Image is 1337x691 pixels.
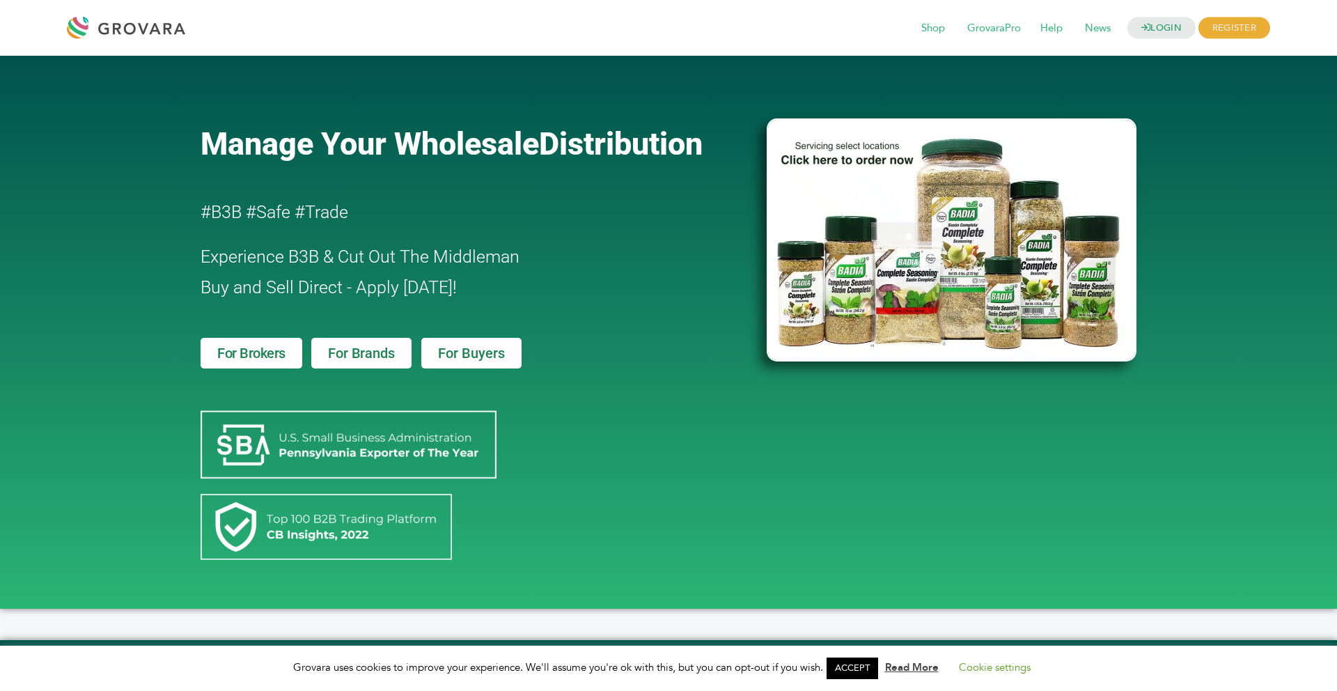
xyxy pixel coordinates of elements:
[957,21,1031,36] a: GrovaraPro
[201,338,302,368] a: For Brokers
[1075,21,1120,36] a: News
[201,247,519,267] span: Experience B3B & Cut Out The Middleman
[1127,17,1196,39] a: LOGIN
[912,15,955,42] span: Shop
[957,15,1031,42] span: GrovaraPro
[1075,15,1120,42] span: News
[293,660,1045,674] span: Grovara uses cookies to improve your experience. We'll assume you're ok with this, but you can op...
[1198,17,1270,39] span: REGISTER
[885,660,939,674] a: Read More
[1031,15,1072,42] span: Help
[328,346,394,360] span: For Brands
[201,125,539,162] span: Manage Your Wholesale
[539,125,703,162] span: Distribution
[201,277,457,297] span: Buy and Sell Direct - Apply [DATE]!
[201,125,744,162] a: Manage Your WholesaleDistribution
[912,21,955,36] a: Shop
[311,338,411,368] a: For Brands
[827,658,878,679] a: ACCEPT
[959,660,1031,674] a: Cookie settings
[421,338,522,368] a: For Buyers
[217,346,286,360] span: For Brokers
[201,197,687,228] h2: #B3B #Safe #Trade
[438,346,505,360] span: For Buyers
[1031,21,1072,36] a: Help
